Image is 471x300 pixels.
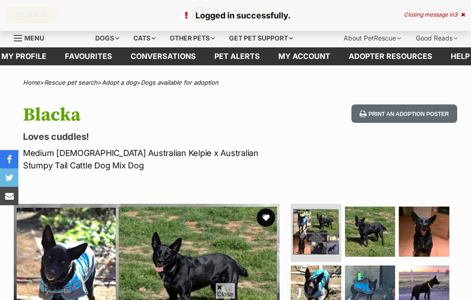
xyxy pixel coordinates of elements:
[14,29,51,46] a: Menu
[293,209,339,255] img: Photo of Blacka
[399,207,449,257] img: Photo of Blacka
[56,47,121,65] a: Favourites
[89,29,126,47] div: Dogs
[205,47,269,65] a: Pet alerts
[127,29,162,47] div: Cats
[351,104,457,123] button: Print an adoption poster
[337,29,408,47] div: About PetRescue
[23,130,289,143] p: Loves cuddles!
[44,79,98,86] a: Rescue pet search
[163,29,221,47] div: Other pets
[215,283,235,299] span: Close
[454,11,457,18] span: 3
[345,207,396,257] img: Photo of Blacka
[223,29,299,47] div: Get pet support
[9,9,462,22] p: Logged in successfully.
[24,34,44,42] span: Menu
[23,79,40,86] a: Home
[257,208,275,227] button: favourite
[102,79,137,86] a: Adopt a dog
[269,47,339,65] a: My account
[23,104,289,126] h1: Blacka
[409,29,464,47] div: Good Reads
[404,12,465,18] div: Closing message in
[339,47,442,65] a: Adopter resources
[121,47,205,65] a: conversations
[23,147,289,172] p: Medium [DEMOGRAPHIC_DATA] Australian Kelpie x Australian Stumpy Tail Cattle Dog Mix Dog
[141,79,218,86] a: Dogs available for adoption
